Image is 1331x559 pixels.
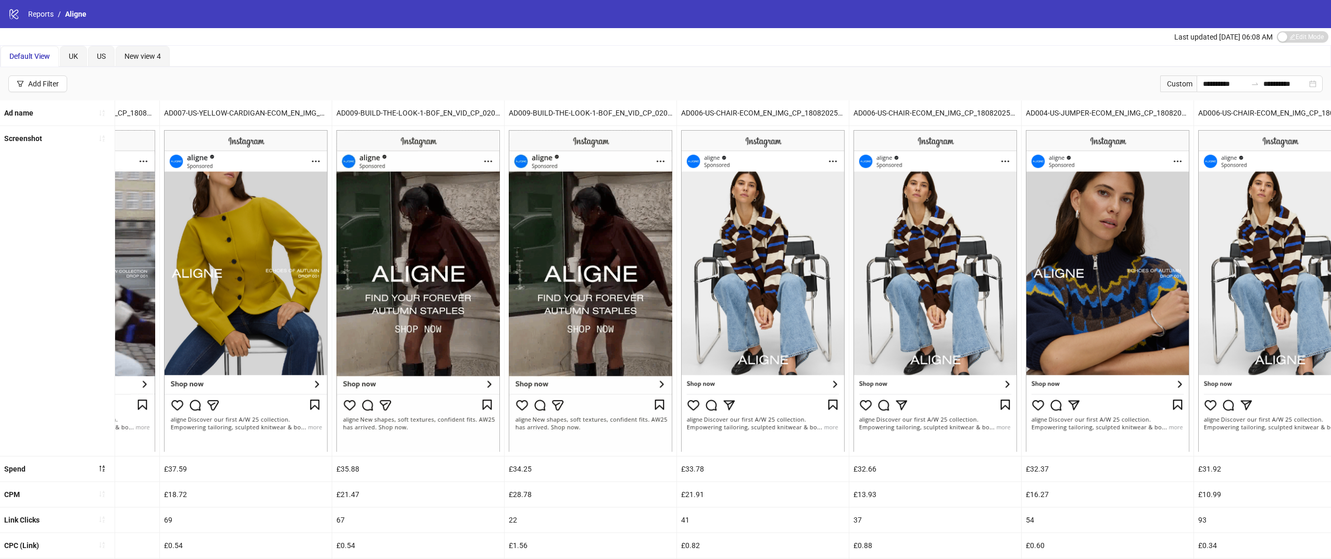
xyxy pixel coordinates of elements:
span: sort-ascending [98,490,106,498]
span: Last updated [DATE] 06:08 AM [1174,33,1273,41]
b: CPM [4,490,20,499]
div: £34.25 [505,456,676,481]
span: sort-ascending [98,516,106,523]
span: Default View [9,52,50,60]
div: AD007-US-YELLOW-CARDIGAN-ECOM_EN_IMG_CP_18082025_F_CC_SC15_USP11_AW26 [160,100,332,125]
span: US [97,52,106,60]
div: Add Filter [28,80,59,88]
div: £37.59 [160,456,332,481]
div: £32.66 [849,456,1021,481]
div: £0.54 [332,533,504,558]
b: CPC (Link) [4,541,39,550]
div: AD004-US-JUMPER-ECOM_EN_IMG_CP_18082025_F_CC_SC15_USP11_AW26 [1022,100,1194,125]
div: 41 [677,507,849,532]
b: Ad name [4,109,33,117]
img: Screenshot 120233461481820332 [509,130,672,451]
div: £33.78 [677,456,849,481]
span: filter [17,80,24,87]
div: AD006-US-CHAIR-ECOM_EN_IMG_CP_18082025_F_CC_SC15_USP11_AW26 [677,100,849,125]
div: Custom [1160,75,1197,92]
div: 37 [849,507,1021,532]
button: Add Filter [8,75,67,92]
div: £21.91 [677,482,849,507]
b: Link Clicks [4,516,40,524]
div: 22 [505,507,676,532]
span: sort-descending [98,465,106,472]
div: 67 [332,507,504,532]
div: 69 [160,507,332,532]
div: £13.93 [849,482,1021,507]
div: £35.88 [332,456,504,481]
div: £16.27 [1022,482,1194,507]
div: £0.60 [1022,533,1194,558]
span: sort-ascending [98,135,106,142]
b: Screenshot [4,134,42,143]
span: sort-ascending [98,541,106,549]
img: Screenshot 120233233781270332 [164,130,328,451]
div: AD006-US-CHAIR-ECOM_EN_IMG_CP_18082025_F_CC_SC15_USP11_AW26 [849,100,1021,125]
span: UK [69,52,78,60]
img: Screenshot 120232471994280332 [681,130,845,451]
div: AD009-BUILD-THE-LOOK-1-BOF_EN_VID_CP_02092025_F_NSE_SC16_USP11_ [505,100,676,125]
span: sort-ascending [98,109,106,117]
span: New view 4 [124,52,161,60]
div: £18.72 [160,482,332,507]
a: Reports [26,8,56,20]
div: £28.78 [505,482,676,507]
span: swap-right [1251,80,1259,88]
span: to [1251,80,1259,88]
span: Aligne [65,10,86,18]
div: £0.82 [677,533,849,558]
div: £1.56 [505,533,676,558]
div: £32.37 [1022,456,1194,481]
div: £0.54 [160,533,332,558]
img: Screenshot 120232477340070332 [853,130,1017,451]
img: Screenshot 120232477472740332 [1026,130,1189,451]
div: £0.88 [849,533,1021,558]
img: Screenshot 120233461275490332 [336,130,500,451]
div: £21.47 [332,482,504,507]
li: / [58,8,61,20]
b: Spend [4,465,26,473]
div: 54 [1022,507,1194,532]
div: AD009-BUILD-THE-LOOK-1-BOF_EN_VID_CP_02092025_F_NSE_SC16_USP11_ [332,100,504,125]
